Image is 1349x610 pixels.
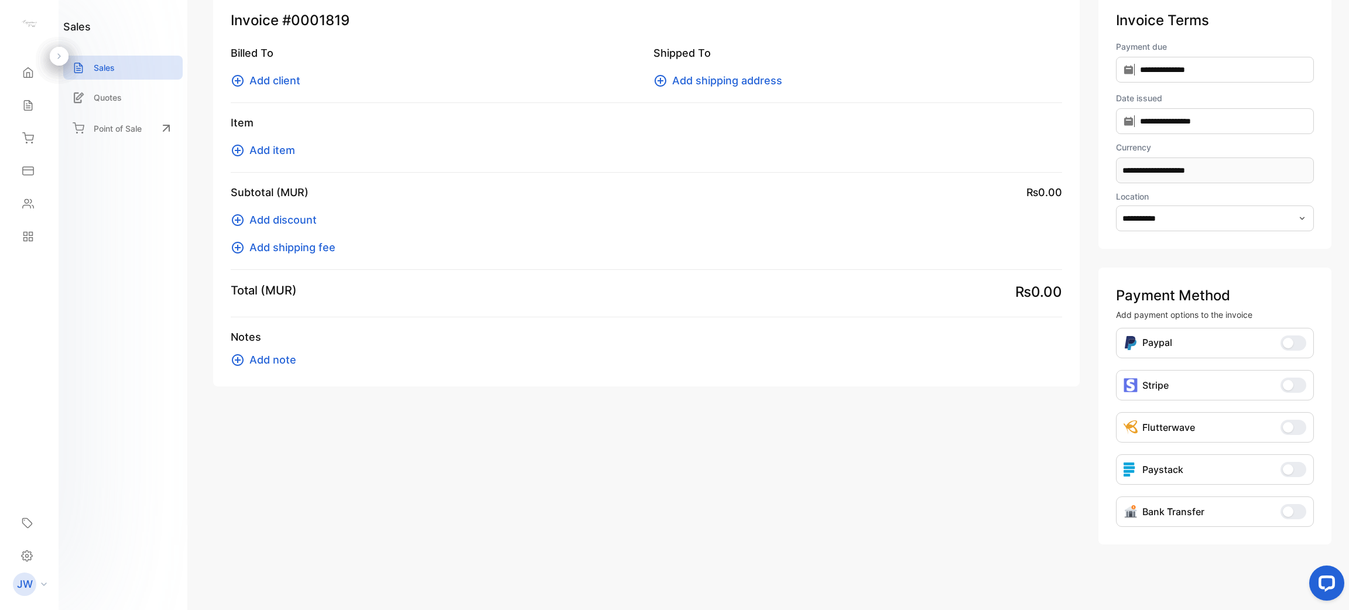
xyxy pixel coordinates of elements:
a: Quotes [63,85,183,109]
span: Add shipping fee [249,239,335,255]
img: logo [20,15,38,33]
p: Add payment options to the invoice [1116,309,1314,321]
p: Notes [231,329,1062,345]
p: Payment Method [1116,285,1314,306]
button: Add item [231,142,302,158]
p: Bank Transfer [1142,505,1204,519]
img: Icon [1124,420,1138,434]
p: JW [17,577,33,592]
button: Add client [231,73,307,88]
p: Total (MUR) [231,282,297,299]
button: Add note [231,352,303,368]
p: Billed To [231,45,639,61]
p: Sales [94,61,115,74]
p: Invoice Terms [1116,10,1314,31]
label: Currency [1116,141,1314,153]
button: Add discount [231,212,324,228]
label: Location [1116,191,1149,201]
a: Sales [63,56,183,80]
p: Paypal [1142,335,1172,351]
span: #0001819 [282,10,350,31]
span: Add item [249,142,295,158]
p: Subtotal (MUR) [231,184,309,200]
button: Add shipping fee [231,239,343,255]
img: icon [1124,378,1138,392]
span: ₨0.00 [1015,282,1062,303]
button: Add shipping address [653,73,789,88]
a: Point of Sale [63,115,183,141]
span: Add discount [249,212,317,228]
img: icon [1124,462,1138,477]
p: Paystack [1142,462,1183,477]
span: Add note [249,352,296,368]
img: Icon [1124,335,1138,351]
img: Icon [1124,505,1138,519]
label: Payment due [1116,40,1314,53]
h1: sales [63,19,91,35]
p: Quotes [94,91,122,104]
span: Add shipping address [672,73,782,88]
label: Date issued [1116,92,1314,104]
iframe: LiveChat chat widget [1300,561,1349,610]
span: Add client [249,73,300,88]
p: Invoice [231,10,1062,31]
p: Stripe [1142,378,1169,392]
p: Point of Sale [94,122,142,135]
p: Item [231,115,1062,131]
span: ₨0.00 [1026,184,1062,200]
p: Shipped To [653,45,1062,61]
p: Flutterwave [1142,420,1195,434]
